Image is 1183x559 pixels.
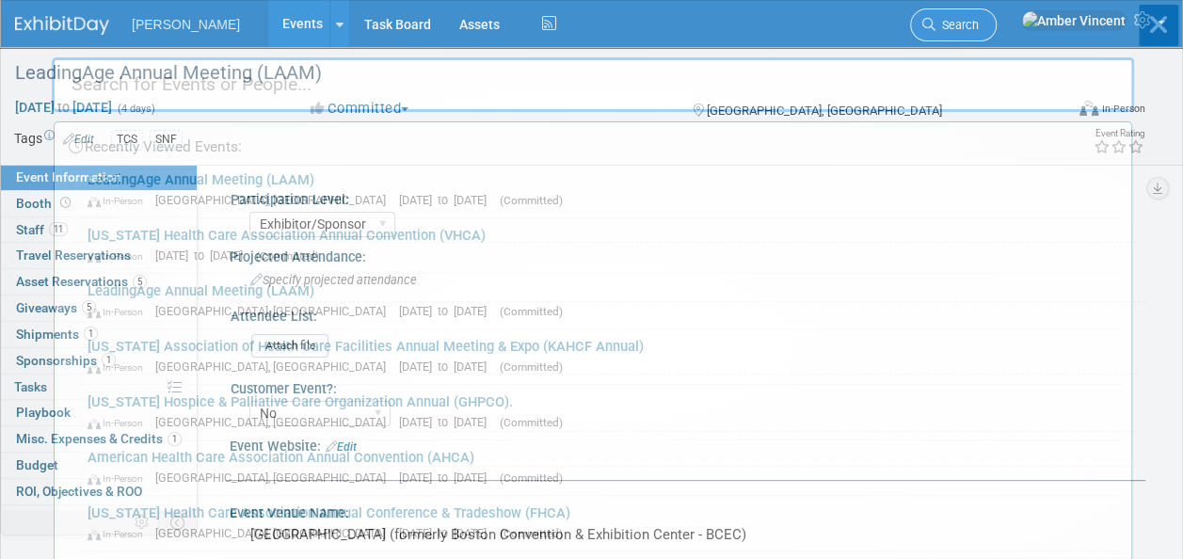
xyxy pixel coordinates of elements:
[155,526,395,540] span: [GEOGRAPHIC_DATA], [GEOGRAPHIC_DATA]
[155,471,395,485] span: [GEOGRAPHIC_DATA], [GEOGRAPHIC_DATA]
[399,415,496,429] span: [DATE] to [DATE]
[399,304,496,318] span: [DATE] to [DATE]
[78,440,1122,495] a: American Health Care Association Annual Convention (AHCA) In-Person [GEOGRAPHIC_DATA], [GEOGRAPHI...
[500,360,563,374] span: (Committed)
[500,527,563,540] span: (Committed)
[88,528,152,540] span: In-Person
[78,496,1122,551] a: [US_STATE] Health Care Association Annual Conference & Tradeshow (FHCA) In-Person [GEOGRAPHIC_DAT...
[88,195,152,207] span: In-Person
[256,249,319,263] span: (Committed)
[88,472,152,485] span: In-Person
[500,194,563,207] span: (Committed)
[52,57,1134,112] input: Search for Events or People...
[399,526,496,540] span: [DATE] to [DATE]
[399,193,496,207] span: [DATE] to [DATE]
[78,385,1122,439] a: [US_STATE] Hospice & Palliative Care Organization Annual (GHPCO). In-Person [GEOGRAPHIC_DATA], [G...
[500,471,563,485] span: (Committed)
[500,305,563,318] span: (Committed)
[88,417,152,429] span: In-Person
[78,163,1122,217] a: LeadingAge Annual Meeting (LAAM) In-Person [GEOGRAPHIC_DATA], [GEOGRAPHIC_DATA] [DATE] to [DATE] ...
[155,415,395,429] span: [GEOGRAPHIC_DATA], [GEOGRAPHIC_DATA]
[399,471,496,485] span: [DATE] to [DATE]
[399,359,496,374] span: [DATE] to [DATE]
[155,248,252,263] span: [DATE] to [DATE]
[64,122,1122,163] div: Recently Viewed Events:
[500,416,563,429] span: (Committed)
[155,304,395,318] span: [GEOGRAPHIC_DATA], [GEOGRAPHIC_DATA]
[78,329,1122,384] a: [US_STATE] Association of Health Care Facilities Annual Meeting & Expo (KAHCF Annual) In-Person [...
[78,274,1122,328] a: LeadingAge Annual Meeting (LAAM) In-Person [GEOGRAPHIC_DATA], [GEOGRAPHIC_DATA] [DATE] to [DATE] ...
[78,218,1122,273] a: [US_STATE] Health Care Association Annual Convention (VHCA) In-Person [DATE] to [DATE] (Committed)
[88,361,152,374] span: In-Person
[88,306,152,318] span: In-Person
[155,359,395,374] span: [GEOGRAPHIC_DATA], [GEOGRAPHIC_DATA]
[155,193,395,207] span: [GEOGRAPHIC_DATA], [GEOGRAPHIC_DATA]
[88,250,152,263] span: In-Person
